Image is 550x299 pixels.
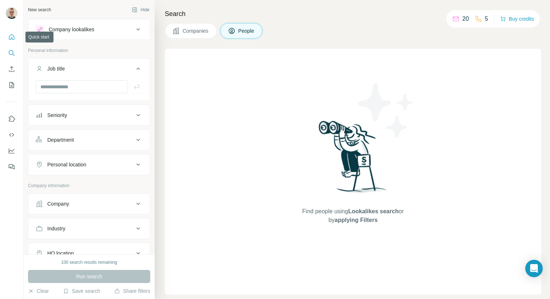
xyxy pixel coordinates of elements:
[28,195,150,213] button: Company
[28,245,150,262] button: HQ location
[28,60,150,80] button: Job title
[353,78,419,143] img: Surfe Illustration - Stars
[6,128,17,141] button: Use Surfe API
[28,156,150,173] button: Personal location
[6,31,17,44] button: Quick start
[165,9,541,19] h4: Search
[6,112,17,125] button: Use Surfe on LinkedIn
[348,208,399,214] span: Lookalikes search
[183,27,209,35] span: Companies
[485,15,488,23] p: 5
[462,15,469,23] p: 20
[315,119,391,200] img: Surfe Illustration - Woman searching with binoculars
[28,21,150,38] button: Company lookalikes
[238,27,255,35] span: People
[28,7,51,13] div: New search
[47,200,69,207] div: Company
[63,287,100,295] button: Save search
[28,106,150,124] button: Seniority
[127,4,155,15] button: Hide
[28,220,150,237] button: Industry
[6,7,17,19] img: Avatar
[47,112,67,119] div: Seniority
[47,225,65,232] div: Industry
[61,259,117,266] div: 100 search results remaining
[6,47,17,60] button: Search
[47,65,65,72] div: Job title
[49,26,94,33] div: Company lookalikes
[47,161,86,168] div: Personal location
[47,136,74,144] div: Department
[335,217,378,223] span: applying Filters
[6,144,17,157] button: Dashboard
[47,250,74,257] div: HQ location
[6,62,17,76] button: Enrich CSV
[28,131,150,149] button: Department
[295,207,411,225] span: Find people using or by
[500,14,534,24] button: Buy credits
[114,287,150,295] button: Share filters
[6,160,17,173] button: Feedback
[28,287,49,295] button: Clear
[6,78,17,92] button: My lists
[525,260,543,277] div: Open Intercom Messenger
[28,47,150,54] p: Personal information
[28,182,150,189] p: Company information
